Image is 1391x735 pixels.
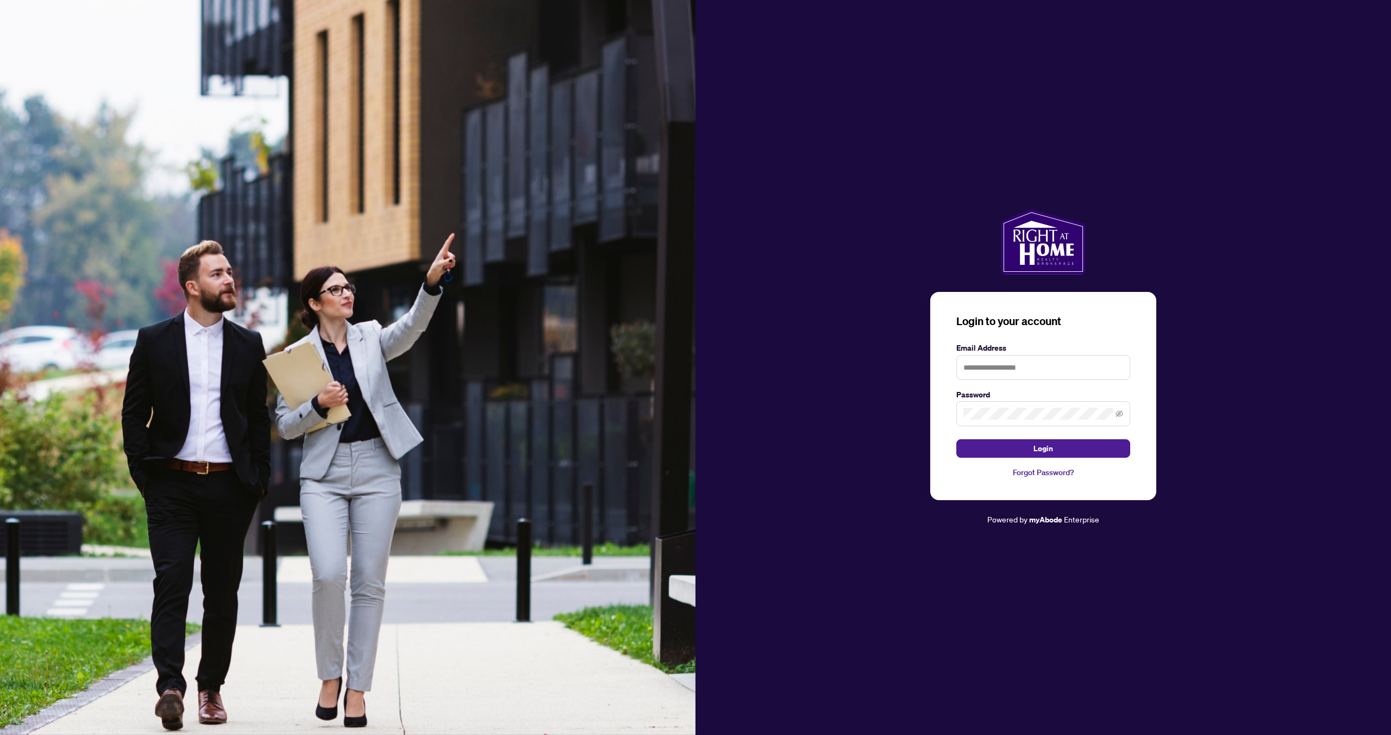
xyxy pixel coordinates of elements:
[956,342,1130,354] label: Email Address
[1029,514,1062,526] a: myAbode
[956,439,1130,458] button: Login
[956,314,1130,329] h3: Login to your account
[1116,410,1123,418] span: eye-invisible
[956,466,1130,478] a: Forgot Password?
[956,389,1130,401] label: Password
[1001,209,1085,275] img: ma-logo
[1033,440,1053,457] span: Login
[1064,514,1099,524] span: Enterprise
[987,514,1027,524] span: Powered by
